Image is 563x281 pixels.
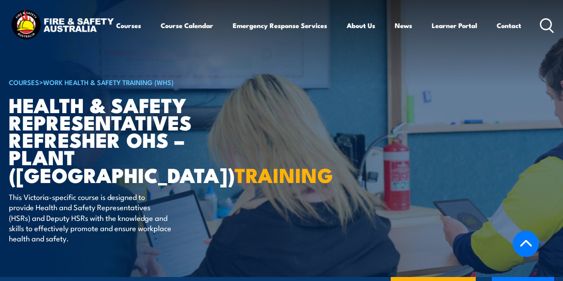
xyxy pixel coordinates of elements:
a: Emergency Response Services [233,15,327,36]
a: About Us [347,15,375,36]
a: Course Calendar [161,15,213,36]
a: News [395,15,412,36]
a: Courses [116,15,141,36]
h6: > [9,77,229,87]
a: Work Health & Safety Training (WHS) [43,77,174,87]
strong: TRAINING [235,159,333,190]
p: This Victoria-specific course is designed to provide Health and Safety Representatives (HSRs) and... [9,191,171,244]
a: Contact [497,15,521,36]
h1: Health & Safety Representatives Refresher OHS – Plant ([GEOGRAPHIC_DATA]) [9,96,229,183]
a: Learner Portal [432,15,477,36]
a: COURSES [9,77,39,87]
